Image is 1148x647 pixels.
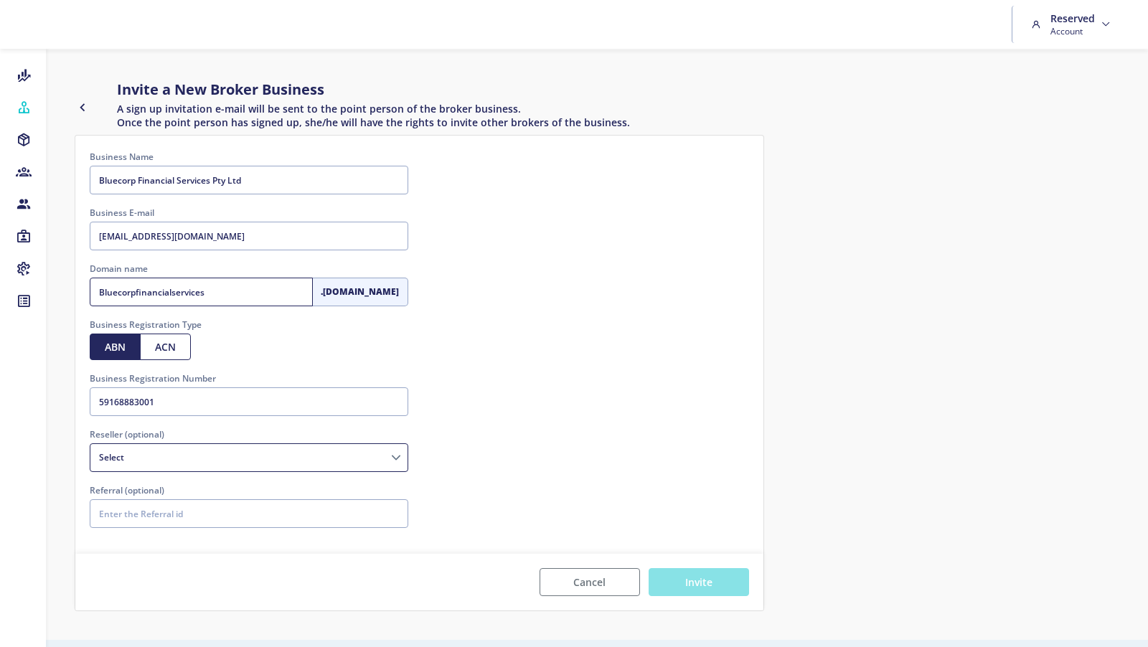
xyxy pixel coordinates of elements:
input: Enter the Business E-mail Address [90,222,408,250]
label: Referral (optional) [90,483,408,497]
label: Business E-mail [90,206,408,219]
input: Enter the Referral id [90,499,408,528]
input: Enter the Domain Name [90,278,313,306]
h6: Reserved [1050,11,1095,25]
h6: A sign up invitation e-mail will be sent to the point person of the broker business. Once the poi... [117,102,630,129]
label: Domain name [90,262,408,275]
label: Business Registration Number [90,372,408,385]
label: Business Name [90,150,408,164]
button: Cancel [540,568,640,596]
button: Invite [649,568,749,596]
button: ABN [90,334,141,360]
input: Enter Business Registration Number [90,387,408,416]
a: Reserved Account [1027,6,1119,43]
input: Enter the Business Name [90,166,408,194]
h4: Invite a New Broker Business [117,79,630,100]
div: .[DOMAIN_NAME] [312,278,408,306]
img: brand-logo.ec75409.png [11,10,57,39]
label: Reseller (optional) [90,428,408,441]
button: ACN [140,334,191,360]
span: Account [1050,25,1095,37]
label: Business Registration Type [90,318,408,331]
